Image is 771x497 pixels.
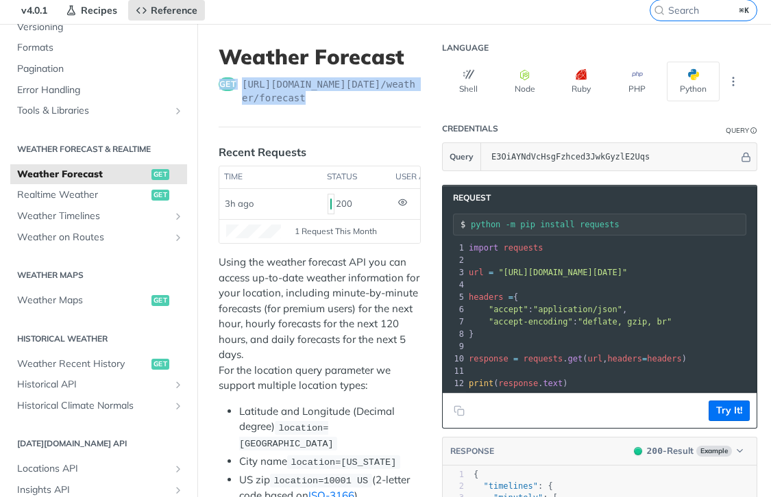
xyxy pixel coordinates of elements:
[647,446,663,456] span: 200
[443,266,466,279] div: 3
[239,422,334,448] span: location=[GEOGRAPHIC_DATA]
[17,378,169,392] span: Historical API
[442,42,489,53] div: Language
[17,104,169,118] span: Tools & Libraries
[469,354,509,364] span: response
[219,44,421,69] h1: Weather Forecast
[469,292,504,302] span: headers
[173,232,184,243] button: Show subpages for Weather on Routes
[543,379,563,388] span: text
[443,340,466,353] div: 9
[219,144,306,160] div: Recent Requests
[568,354,583,364] span: get
[291,457,396,468] span: location=[US_STATE]
[647,444,694,458] div: - Result
[10,143,187,155] h2: Weather Forecast & realtime
[219,166,322,188] th: time
[524,354,563,364] span: requests
[173,400,184,411] button: Show subpages for Historical Climate Normals
[151,295,169,306] span: get
[469,243,498,253] span: import
[471,220,746,229] input: Request instructions
[736,3,753,17] kbd: ⌘K
[330,199,332,209] span: 200
[504,243,543,253] span: requests
[10,333,187,345] h2: Historical Weather
[469,379,493,388] span: print
[219,77,236,91] span: get
[443,303,466,316] div: 6
[498,62,551,101] button: Node
[151,169,169,180] span: get
[587,354,602,364] span: url
[17,21,184,34] span: Versioning
[469,379,568,388] span: ( . )
[709,400,750,421] button: Try It!
[443,254,466,266] div: 2
[469,305,627,314] span: : ,
[273,476,368,486] span: location=10001 US
[723,71,744,92] button: More Languages
[498,268,627,277] span: "[URL][DOMAIN_NAME][DATE]"
[443,291,466,303] div: 5
[607,354,642,364] span: headers
[226,225,281,238] canvas: Line Graph
[151,359,169,370] span: get
[474,481,553,491] span: : {
[173,463,184,474] button: Show subpages for Locations API
[469,292,518,302] span: {
[727,75,739,88] svg: More ellipsis
[239,404,421,451] li: Latitude and Longitude (Decimal degree)
[81,4,117,16] span: Recipes
[667,62,720,101] button: Python
[469,354,687,364] span: . ( , )
[450,151,474,163] span: Query
[450,400,469,421] button: Copy to clipboard
[469,268,484,277] span: url
[443,481,464,492] div: 2
[322,166,391,188] th: status
[10,101,187,121] a: Tools & LibrariesShow subpages for Tools & Libraries
[489,317,573,327] span: "accept-encoding"
[443,353,466,365] div: 10
[173,379,184,390] button: Show subpages for Historical API
[17,188,148,202] span: Realtime Weather
[443,143,481,170] button: Query
[17,168,148,181] span: Weather Forecast
[483,481,537,491] span: "timelines"
[634,447,642,455] span: 200
[17,231,169,244] span: Weather on Routes
[489,305,528,314] span: "accept"
[10,164,187,185] a: Weather Forecastget
[225,198,254,209] span: 3h ago
[513,354,518,364] span: =
[726,125,749,136] div: Query
[10,185,187,205] a: Realtime Weatherget
[17,41,184,55] span: Formats
[750,127,757,134] i: Information
[10,38,187,58] a: Formats
[10,354,187,374] a: Weather Recent Historyget
[498,379,538,388] span: response
[446,192,491,203] span: Request
[391,166,393,188] th: user agent
[443,316,466,328] div: 7
[17,399,169,413] span: Historical Climate Normals
[219,255,421,394] p: Using the weather forecast API you can access up-to-date weather information for your location, i...
[443,242,466,254] div: 1
[10,227,187,248] a: Weather on RoutesShow subpages for Weather on Routes
[739,150,753,164] button: Hide
[578,317,672,327] span: "deflate, gzip, br"
[627,444,750,458] button: 200200-ResultExample
[443,377,466,390] div: 12
[10,59,187,79] a: Pagination
[17,294,148,307] span: Weather Maps
[328,192,385,216] div: 200
[489,268,493,277] span: =
[509,292,513,302] span: =
[642,354,647,364] span: =
[450,444,495,458] button: RESPONSE
[17,209,169,223] span: Weather Timelines
[443,469,464,481] div: 1
[173,485,184,496] button: Show subpages for Insights API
